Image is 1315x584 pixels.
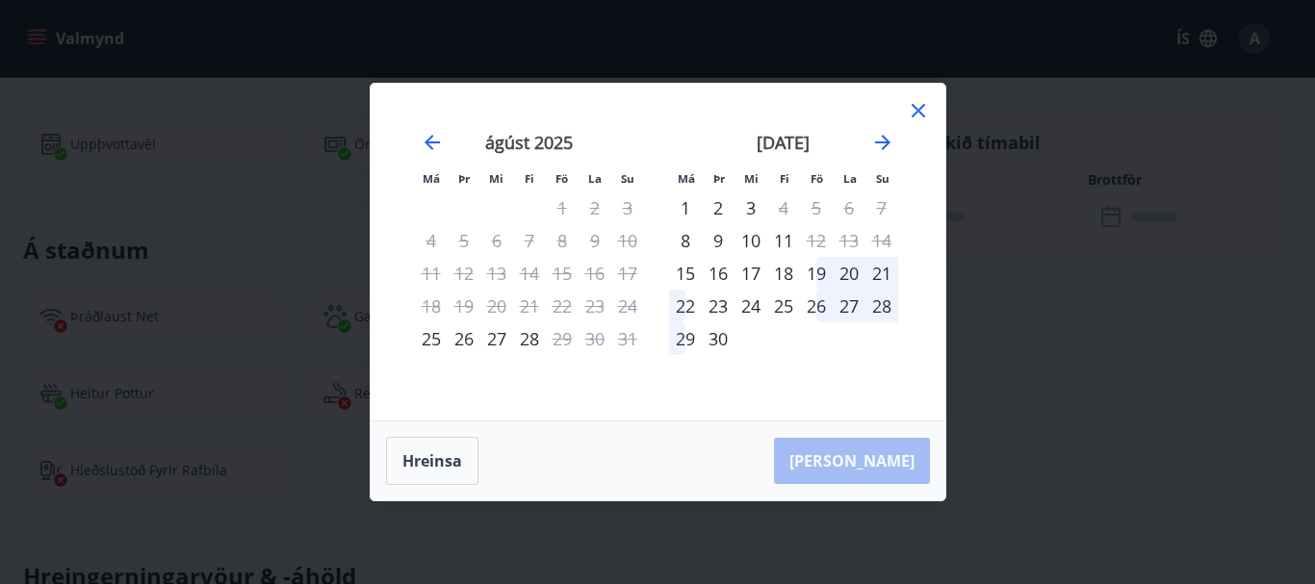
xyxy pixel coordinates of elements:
[513,322,546,355] div: 28
[415,290,448,322] td: Not available. mánudagur, 18. ágúst 2025
[800,290,833,322] td: Choose föstudagur, 26. september 2025 as your check-in date. It’s available.
[767,290,800,322] td: Choose fimmtudagur, 25. september 2025 as your check-in date. It’s available.
[555,171,568,186] small: Fö
[579,191,611,224] td: Not available. laugardagur, 2. ágúst 2025
[579,257,611,290] td: Not available. laugardagur, 16. ágúst 2025
[735,290,767,322] td: Choose miðvikudagur, 24. september 2025 as your check-in date. It’s available.
[767,191,800,224] div: Aðeins útritun í boði
[525,171,534,186] small: Fi
[800,257,833,290] div: 19
[669,322,702,355] div: 29
[702,224,735,257] td: Choose þriðjudagur, 9. september 2025 as your check-in date. It’s available.
[865,224,898,257] td: Not available. sunnudagur, 14. september 2025
[489,171,503,186] small: Mi
[702,290,735,322] td: Choose þriðjudagur, 23. september 2025 as your check-in date. It’s available.
[480,257,513,290] td: Not available. miðvikudagur, 13. ágúst 2025
[611,191,644,224] td: Not available. sunnudagur, 3. ágúst 2025
[702,191,735,224] td: Choose þriðjudagur, 2. september 2025 as your check-in date. It’s available.
[611,322,644,355] td: Not available. sunnudagur, 31. ágúst 2025
[480,322,513,355] td: Choose miðvikudagur, 27. ágúst 2025 as your check-in date. It’s available.
[480,224,513,257] td: Not available. miðvikudagur, 6. ágúst 2025
[669,257,702,290] div: Aðeins innritun í boði
[843,171,857,186] small: La
[871,131,894,154] div: Move forward to switch to the next month.
[458,171,470,186] small: Þr
[546,322,579,355] td: Not available. föstudagur, 29. ágúst 2025
[800,191,833,224] td: Not available. föstudagur, 5. september 2025
[735,191,767,224] div: 3
[480,290,513,322] td: Not available. miðvikudagur, 20. ágúst 2025
[702,322,735,355] td: Choose þriðjudagur, 30. september 2025 as your check-in date. It’s available.
[513,290,546,322] td: Not available. fimmtudagur, 21. ágúst 2025
[767,257,800,290] div: 18
[800,224,833,257] div: Aðeins útritun í boði
[579,290,611,322] td: Not available. laugardagur, 23. ágúst 2025
[735,224,767,257] div: 10
[833,290,865,322] div: 27
[386,437,478,485] button: Hreinsa
[702,290,735,322] div: 23
[780,171,789,186] small: Fi
[579,224,611,257] td: Not available. laugardagur, 9. ágúst 2025
[767,191,800,224] td: Not available. fimmtudagur, 4. september 2025
[669,322,702,355] td: Choose mánudagur, 29. september 2025 as your check-in date. It’s available.
[702,322,735,355] div: 30
[669,191,702,224] div: Aðeins innritun í boði
[735,290,767,322] div: 24
[669,290,702,322] div: 22
[588,171,602,186] small: La
[678,171,695,186] small: Má
[621,171,634,186] small: Su
[767,257,800,290] td: Choose fimmtudagur, 18. september 2025 as your check-in date. It’s available.
[421,131,444,154] div: Move backward to switch to the previous month.
[546,257,579,290] td: Not available. föstudagur, 15. ágúst 2025
[669,257,702,290] td: Choose mánudagur, 15. september 2025 as your check-in date. It’s available.
[448,224,480,257] td: Not available. þriðjudagur, 5. ágúst 2025
[702,257,735,290] div: 16
[611,224,644,257] td: Not available. sunnudagur, 10. ágúst 2025
[423,171,440,186] small: Má
[669,191,702,224] td: Choose mánudagur, 1. september 2025 as your check-in date. It’s available.
[800,224,833,257] td: Not available. föstudagur, 12. september 2025
[865,191,898,224] td: Not available. sunnudagur, 7. september 2025
[735,257,767,290] div: 17
[669,290,702,322] td: Choose mánudagur, 22. september 2025 as your check-in date. It’s available.
[546,290,579,322] td: Not available. föstudagur, 22. ágúst 2025
[611,257,644,290] td: Not available. sunnudagur, 17. ágúst 2025
[415,224,448,257] td: Not available. mánudagur, 4. ágúst 2025
[800,290,833,322] div: 26
[767,224,800,257] td: Choose fimmtudagur, 11. september 2025 as your check-in date. It’s available.
[833,191,865,224] td: Not available. laugardagur, 6. september 2025
[702,224,735,257] div: 9
[415,322,448,355] div: Aðeins innritun í boði
[669,224,702,257] div: Aðeins innritun í boði
[415,322,448,355] td: Choose mánudagur, 25. ágúst 2025 as your check-in date. It’s available.
[767,290,800,322] div: 25
[865,290,898,322] td: Choose sunnudagur, 28. september 2025 as your check-in date. It’s available.
[669,224,702,257] td: Choose mánudagur, 8. september 2025 as your check-in date. It’s available.
[611,290,644,322] td: Not available. sunnudagur, 24. ágúst 2025
[744,171,759,186] small: Mi
[480,322,513,355] div: 27
[513,322,546,355] td: Choose fimmtudagur, 28. ágúst 2025 as your check-in date. It’s available.
[833,257,865,290] td: Choose laugardagur, 20. september 2025 as your check-in date. It’s available.
[876,171,890,186] small: Su
[513,257,546,290] td: Not available. fimmtudagur, 14. ágúst 2025
[800,257,833,290] td: Choose föstudagur, 19. september 2025 as your check-in date. It’s available.
[448,322,480,355] td: Choose þriðjudagur, 26. ágúst 2025 as your check-in date. It’s available.
[865,290,898,322] div: 28
[702,257,735,290] td: Choose þriðjudagur, 16. september 2025 as your check-in date. It’s available.
[833,257,865,290] div: 20
[811,171,823,186] small: Fö
[735,257,767,290] td: Choose miðvikudagur, 17. september 2025 as your check-in date. It’s available.
[415,257,448,290] td: Not available. mánudagur, 11. ágúst 2025
[448,290,480,322] td: Not available. þriðjudagur, 19. ágúst 2025
[394,107,922,397] div: Calendar
[702,191,735,224] div: 2
[735,224,767,257] td: Choose miðvikudagur, 10. september 2025 as your check-in date. It’s available.
[865,257,898,290] td: Choose sunnudagur, 21. september 2025 as your check-in date. It’s available.
[448,322,480,355] div: 26
[833,290,865,322] td: Choose laugardagur, 27. september 2025 as your check-in date. It’s available.
[546,322,579,355] div: Aðeins útritun í boði
[546,224,579,257] td: Not available. föstudagur, 8. ágúst 2025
